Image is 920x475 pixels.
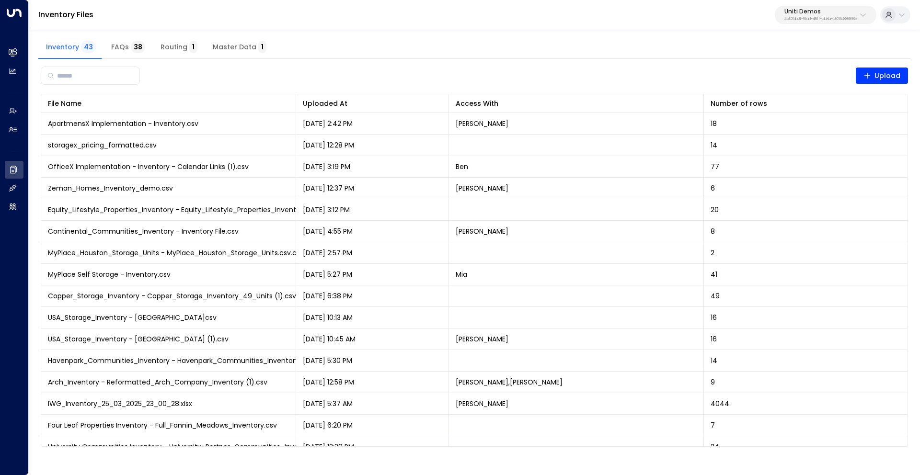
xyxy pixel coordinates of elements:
span: FAQs [111,43,145,52]
span: 4044 [711,399,729,408]
div: Uploaded At [303,98,442,109]
span: 1 [258,41,266,53]
span: 49 [711,291,720,301]
p: [DATE] 6:20 PM [303,420,353,430]
p: [DATE] 5:27 PM [303,270,352,279]
div: Number of rows [711,98,901,109]
span: Inventory [46,43,96,52]
p: [DATE] 2:42 PM [303,119,353,128]
button: Upload [856,68,908,84]
p: [PERSON_NAME] [456,119,508,128]
p: [DATE] 6:38 PM [303,291,353,301]
span: Upload [863,70,901,82]
p: [DATE] 10:13 AM [303,313,353,322]
span: Four Leaf Properties Inventory - Full_Fannin_Meadows_Inventory.csv [48,420,277,430]
p: [DATE] 12:58 PM [303,377,354,387]
span: 9 [711,377,715,387]
p: [DATE] 3:19 PM [303,162,350,171]
span: MyPlace_Houston_Storage_Units - MyPlace_Houston_Storage_Units.csv.csv [48,248,304,258]
span: Havenpark_Communities_Inventory - Havenpark_Communities_Inventory.csv [48,356,312,365]
span: 6 [711,183,715,193]
span: 1 [189,41,197,53]
span: 16 [711,313,717,322]
span: Continental_Communities_Inventory - Inventory File.csv [48,226,239,236]
span: Routing [161,43,197,52]
p: Mia [456,270,467,279]
span: IWG_Inventory_25_03_2025_23_00_28.xlsx [48,399,192,408]
span: Arch_Inventory - Reformatted_Arch_Company_Inventory (1).csv [48,377,267,387]
span: USA_Storage_Inventory - [GEOGRAPHIC_DATA] (1).csv [48,334,229,344]
p: [PERSON_NAME] [456,399,508,408]
span: 14 [711,140,717,150]
p: [DATE] 12:37 PM [303,183,354,193]
span: MyPlace Self Storage - Inventory.csv [48,270,171,279]
span: ApartmensX Implementation - Inventory.csv [48,119,198,128]
p: 4c025b01-9fa0-46ff-ab3a-a620b886896e [784,17,857,21]
p: [PERSON_NAME] [456,183,508,193]
span: 77 [711,162,719,171]
span: USA_Storage_Inventory - [GEOGRAPHIC_DATA]csv [48,313,217,322]
p: [DATE] 2:57 PM [303,248,352,258]
span: 14 [711,356,717,365]
p: [PERSON_NAME], [PERSON_NAME] [456,377,563,387]
p: [DATE] 5:30 PM [303,356,352,365]
div: File Name [48,98,289,109]
div: Access With [456,98,697,109]
span: 8 [711,226,715,236]
span: 16 [711,334,717,344]
p: [DATE] 12:28 PM [303,140,354,150]
span: Equity_Lifestyle_Properties_Inventory - Equity_Lifestyle_Properties_Inventory.csv (1).csv [48,205,343,215]
span: 41 [711,270,717,279]
button: Uniti Demos4c025b01-9fa0-46ff-ab3a-a620b886896e [775,6,876,24]
span: Master Data [213,43,266,52]
p: Uniti Demos [784,9,857,14]
span: storagex_pricing_formatted.csv [48,140,157,150]
span: OfficeX Implementation - Inventory - Calendar Links (1).csv [48,162,249,171]
p: [PERSON_NAME] [456,226,508,236]
a: Inventory Files [38,9,93,20]
span: 43 [81,41,96,53]
span: 20 [711,205,719,215]
span: 24 [711,442,719,452]
span: Zeman_Homes_Inventory_demo.csv [48,183,173,193]
p: [DATE] 12:38 PM [303,442,354,452]
span: 38 [131,41,145,53]
div: Uploaded At [303,98,347,109]
span: 7 [711,420,715,430]
span: Copper_Storage_Inventory - Copper_Storage_Inventory_49_Units (1).csv [48,291,296,301]
p: [DATE] 3:12 PM [303,205,350,215]
p: Ben [456,162,468,171]
div: File Name [48,98,81,109]
span: 2 [711,248,714,258]
p: [DATE] 5:37 AM [303,399,353,408]
span: 18 [711,119,717,128]
p: [DATE] 10:45 AM [303,334,356,344]
div: Number of rows [711,98,767,109]
span: University Communities Inventory - University_Partner_Communities_Inventory_Final.csv [48,442,348,452]
p: [PERSON_NAME] [456,334,508,344]
p: [DATE] 4:55 PM [303,226,353,236]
